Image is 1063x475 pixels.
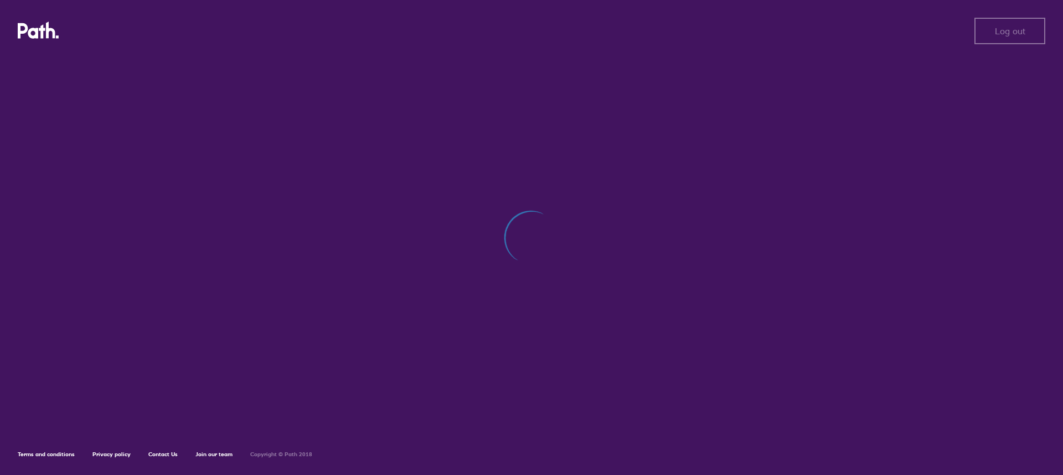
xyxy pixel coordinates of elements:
[250,451,312,458] h6: Copyright © Path 2018
[995,26,1025,36] span: Log out
[18,451,75,458] a: Terms and conditions
[92,451,131,458] a: Privacy policy
[974,18,1045,44] button: Log out
[195,451,233,458] a: Join our team
[148,451,178,458] a: Contact Us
